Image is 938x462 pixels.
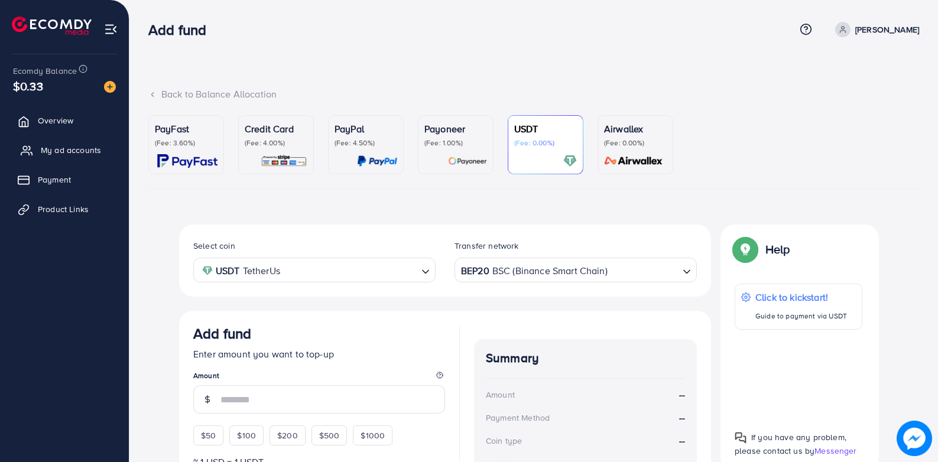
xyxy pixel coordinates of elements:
[735,432,746,444] img: Popup guide
[104,81,116,93] img: image
[193,370,445,385] legend: Amount
[148,21,216,38] h3: Add fund
[12,17,92,35] img: logo
[335,122,397,136] p: PayPal
[601,154,667,168] img: card
[193,240,235,252] label: Select coin
[38,115,73,126] span: Overview
[245,138,307,148] p: (Fee: 4.00%)
[245,122,307,136] p: Credit Card
[9,109,120,132] a: Overview
[424,138,487,148] p: (Fee: 1.00%)
[148,87,919,101] div: Back to Balance Allocation
[424,122,487,136] p: Payoneer
[514,138,577,148] p: (Fee: 0.00%)
[755,290,847,304] p: Click to kickstart!
[155,122,218,136] p: PayFast
[157,154,218,168] img: card
[201,430,216,441] span: $50
[679,411,685,425] strong: --
[486,435,522,447] div: Coin type
[9,197,120,221] a: Product Links
[609,261,678,279] input: Search for option
[335,138,397,148] p: (Fee: 4.50%)
[41,144,101,156] span: My ad accounts
[9,168,120,191] a: Payment
[455,240,519,252] label: Transfer network
[104,22,118,36] img: menu
[735,239,756,260] img: Popup guide
[604,138,667,148] p: (Fee: 0.00%)
[486,351,685,366] h4: Summary
[604,122,667,136] p: Airwallex
[486,389,515,401] div: Amount
[284,261,417,279] input: Search for option
[216,262,240,279] strong: USDT
[755,309,847,323] p: Guide to payment via USDT
[13,65,77,77] span: Ecomdy Balance
[514,122,577,136] p: USDT
[461,262,489,279] strong: BEP20
[492,262,608,279] span: BSC (Binance Smart Chain)
[357,154,397,168] img: card
[261,154,307,168] img: card
[243,262,280,279] span: TetherUs
[193,347,445,361] p: Enter amount you want to top-up
[361,430,385,441] span: $1000
[679,434,685,448] strong: --
[319,430,340,441] span: $500
[193,258,436,282] div: Search for option
[237,430,256,441] span: $100
[155,138,218,148] p: (Fee: 3.60%)
[455,258,697,282] div: Search for option
[679,388,685,402] strong: --
[814,445,856,457] span: Messenger
[277,430,298,441] span: $200
[735,431,846,457] span: If you have any problem, please contact us by
[855,22,919,37] p: [PERSON_NAME]
[448,154,487,168] img: card
[486,412,550,424] div: Payment Method
[202,265,213,276] img: coin
[897,421,932,456] img: image
[38,203,89,215] span: Product Links
[9,138,120,162] a: My ad accounts
[765,242,790,256] p: Help
[830,22,919,37] a: [PERSON_NAME]
[193,325,251,342] h3: Add fund
[13,77,43,95] span: $0.33
[563,154,577,168] img: card
[38,174,71,186] span: Payment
